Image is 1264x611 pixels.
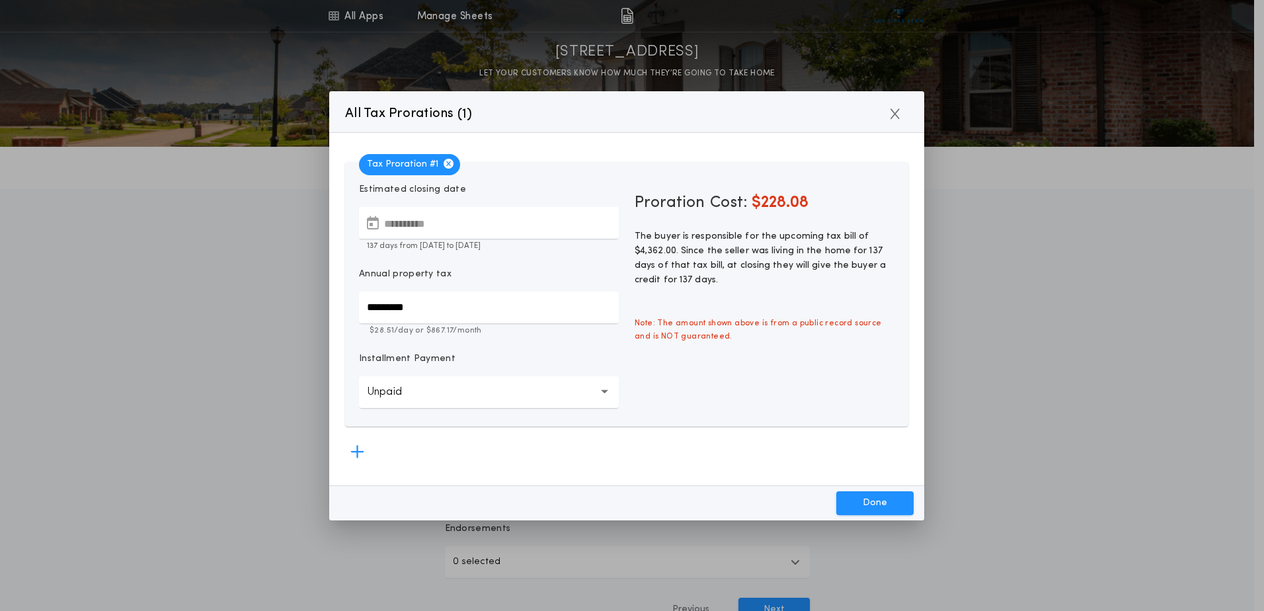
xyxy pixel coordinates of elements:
[359,325,619,337] p: $28.51 /day or $867.17 /month
[359,154,460,175] span: Tax Proration # 1
[836,491,914,515] button: Done
[359,352,455,366] p: Installment Payment
[635,192,705,214] span: Proration
[627,309,902,351] span: Note: The amount shown above is from a public record source and is NOT guaranteed.
[359,292,619,323] input: Annual property tax
[359,268,452,281] p: Annual property tax
[367,384,423,400] p: Unpaid
[462,108,467,121] span: 1
[359,376,619,408] button: Unpaid
[359,183,619,196] p: Estimated closing date
[635,231,886,285] span: The buyer is responsible for the upcoming tax bill of $4,362.00. Since the seller was living in t...
[710,195,748,211] span: Cost:
[359,240,619,252] p: 137 days from [DATE] to [DATE]
[752,195,809,211] span: $228.08
[345,103,473,124] p: All Tax Prorations ( )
